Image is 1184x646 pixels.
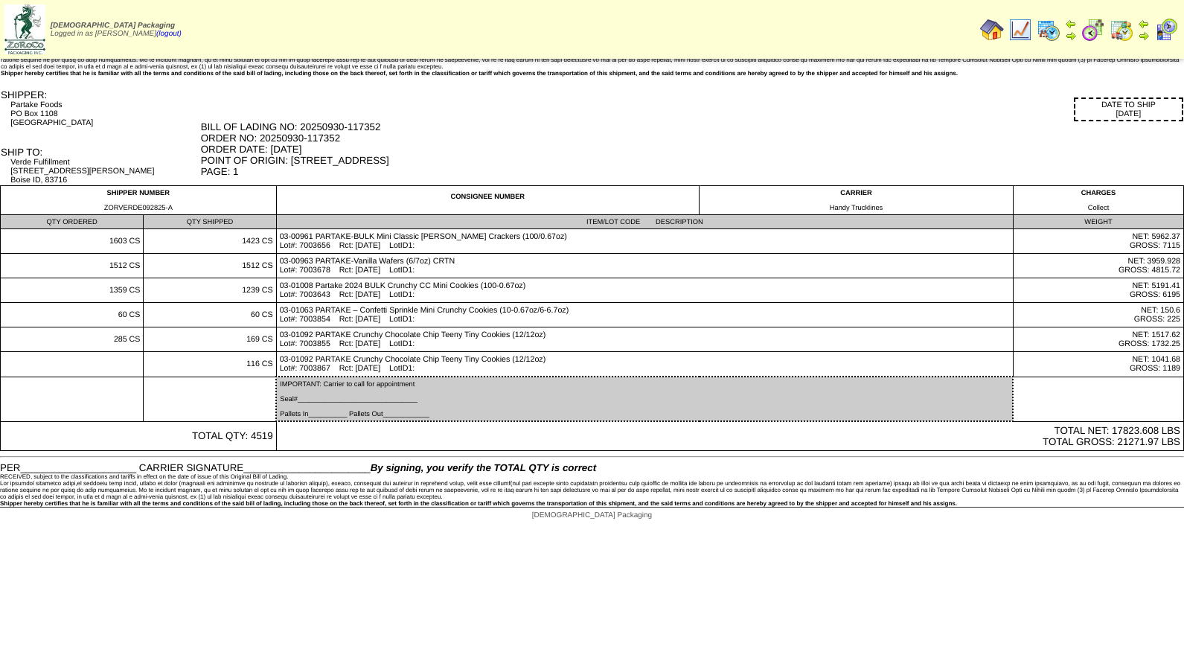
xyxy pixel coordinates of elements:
[276,254,1013,278] td: 03-00963 PARTAKE-Vanilla Wafers (6/7oz) CRTN Lot#: 7003678 Rct: [DATE] LotID1:
[144,303,276,327] td: 60 CS
[1074,97,1183,121] div: DATE TO SHIP [DATE]
[1013,254,1183,278] td: NET: 3959.928 GROSS: 4815.72
[1,254,144,278] td: 1512 CS
[4,204,273,211] div: ZORVERDE092825-A
[1013,303,1183,327] td: NET: 150.6 GROSS: 225
[144,254,276,278] td: 1512 CS
[1138,18,1150,30] img: arrowleft.gif
[371,462,596,473] span: By signing, you verify the TOTAL QTY is correct
[1013,278,1183,303] td: NET: 5191.41 GROSS: 6195
[703,204,1010,211] div: Handy Trucklines
[1,303,144,327] td: 60 CS
[1,215,144,229] td: QTY ORDERED
[276,215,1013,229] td: ITEM/LOT CODE DESCRIPTION
[1,70,1183,77] div: Shipper hereby certifies that he is familiar with all the terms and conditions of the said bill o...
[1065,18,1077,30] img: arrowleft.gif
[51,22,175,30] span: [DEMOGRAPHIC_DATA] Packaging
[1,229,144,254] td: 1603 CS
[700,186,1014,215] td: CARRIER
[1,278,144,303] td: 1359 CS
[276,303,1013,327] td: 03-01063 PARTAKE – Confetti Sprinkle Mini Crunchy Cookies (10-0.67oz/6-6.7oz) Lot#: 7003854 Rct: ...
[1013,352,1183,377] td: NET: 1041.68 GROSS: 1189
[144,278,276,303] td: 1239 CS
[51,22,182,38] span: Logged in as [PERSON_NAME]
[1,147,199,158] div: SHIP TO:
[201,121,1183,177] div: BILL OF LADING NO: 20250930-117352 ORDER NO: 20250930-117352 ORDER DATE: [DATE] POINT OF ORIGIN: ...
[1017,204,1180,211] div: Collect
[144,352,276,377] td: 116 CS
[1,421,277,451] td: TOTAL QTY: 4519
[276,278,1013,303] td: 03-01008 Partake 2024 BULK Crunchy CC Mini Cookies (100-0.67oz) Lot#: 7003643 Rct: [DATE] LotID1:
[276,421,1183,451] td: TOTAL NET: 17823.608 LBS TOTAL GROSS: 21271.97 LBS
[1,327,144,352] td: 285 CS
[144,229,276,254] td: 1423 CS
[276,327,1013,352] td: 03-01092 PARTAKE Crunchy Chocolate Chip Teeny Tiny Cookies (12/12oz) Lot#: 7003855 Rct: [DATE] Lo...
[1013,327,1183,352] td: NET: 1517.62 GROSS: 1732.25
[276,186,699,215] td: CONSIGNEE NUMBER
[532,511,652,519] span: [DEMOGRAPHIC_DATA] Packaging
[10,100,199,127] div: Partake Foods PO Box 1108 [GEOGRAPHIC_DATA]
[1154,18,1178,42] img: calendarcustomer.gif
[1013,186,1183,215] td: CHARGES
[1008,18,1032,42] img: line_graph.gif
[1013,229,1183,254] td: NET: 5962.37 GROSS: 7115
[4,4,45,54] img: zoroco-logo-small.webp
[276,229,1013,254] td: 03-00961 PARTAKE-BULK Mini Classic [PERSON_NAME] Crackers (100/0.67oz) Lot#: 7003656 Rct: [DATE] ...
[1037,18,1060,42] img: calendarprod.gif
[1138,30,1150,42] img: arrowright.gif
[276,352,1013,377] td: 03-01092 PARTAKE Crunchy Chocolate Chip Teeny Tiny Cookies (12/12oz) Lot#: 7003867 Rct: [DATE] Lo...
[1,89,199,100] div: SHIPPER:
[10,158,199,185] div: Verde Fulfillment [STREET_ADDRESS][PERSON_NAME] Boise ID, 83716
[156,30,182,38] a: (logout)
[1081,18,1105,42] img: calendarblend.gif
[1013,215,1183,229] td: WEIGHT
[980,18,1004,42] img: home.gif
[1110,18,1133,42] img: calendarinout.gif
[144,215,276,229] td: QTY SHIPPED
[1,186,277,215] td: SHIPPER NUMBER
[1065,30,1077,42] img: arrowright.gif
[276,377,1013,421] td: IMPORTANT: Carrier to call for appointment Seal#_______________________________ Pallets In_______...
[144,327,276,352] td: 169 CS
